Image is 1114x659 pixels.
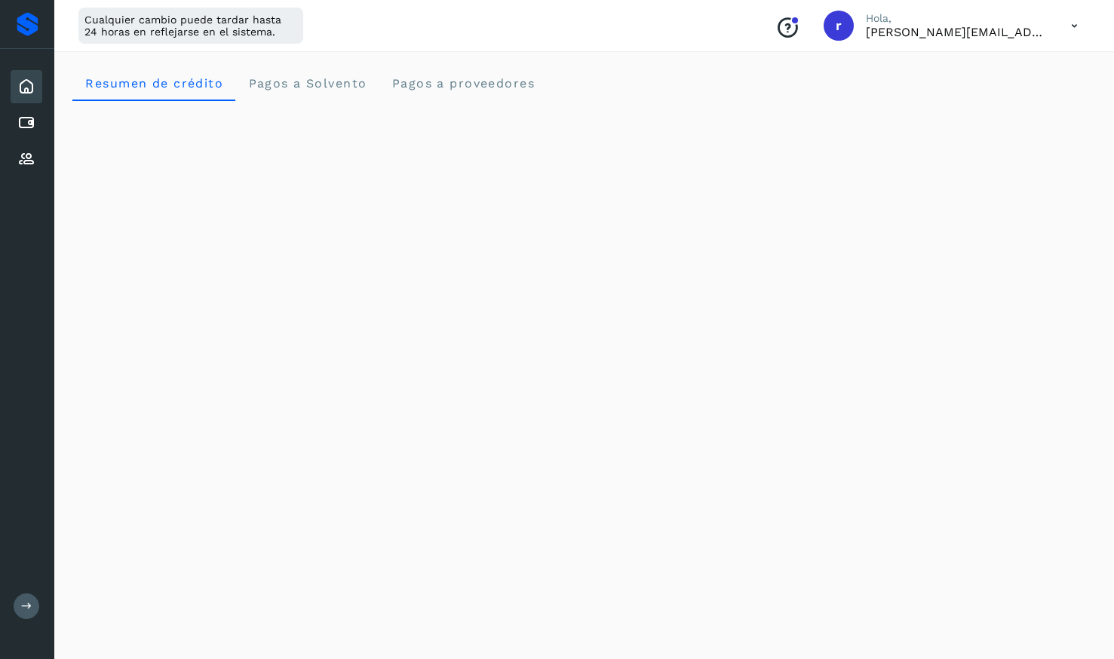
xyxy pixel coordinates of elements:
div: Proveedores [11,143,42,176]
p: Hola, [866,12,1047,25]
div: Cuentas por pagar [11,106,42,139]
span: Pagos a Solvento [247,76,367,90]
div: Cualquier cambio puede tardar hasta 24 horas en reflejarse en el sistema. [78,8,303,44]
span: Pagos a proveedores [391,76,535,90]
p: raul.rojas@raxgsa.com [866,25,1047,39]
span: Resumen de crédito [84,76,223,90]
div: Inicio [11,70,42,103]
